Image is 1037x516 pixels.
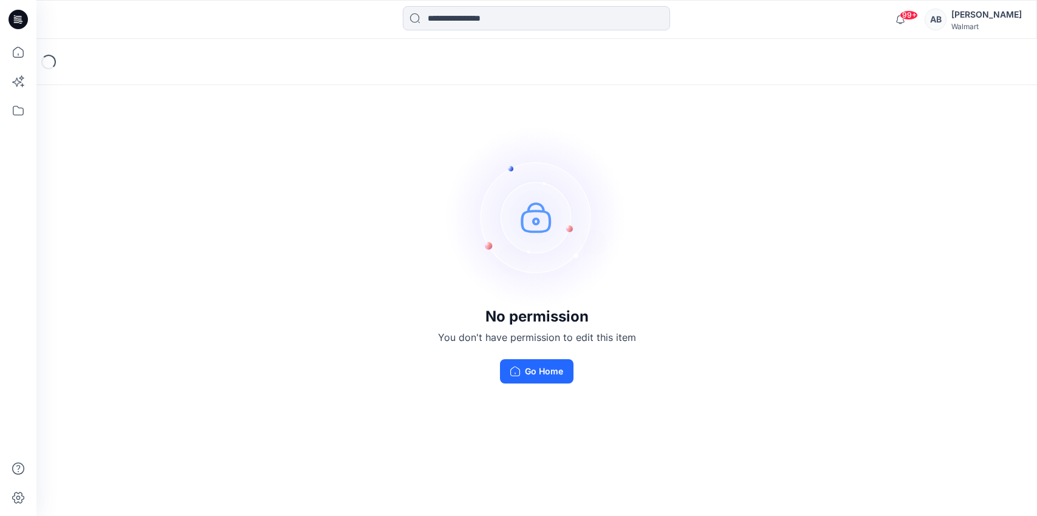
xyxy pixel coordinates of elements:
[446,126,628,308] img: no-perm.svg
[951,22,1022,31] div: Walmart
[438,330,636,345] p: You don't have permission to edit this item
[500,359,573,384] button: Go Home
[951,7,1022,22] div: [PERSON_NAME]
[925,9,946,30] div: AB
[900,10,918,20] span: 99+
[438,308,636,325] h3: No permission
